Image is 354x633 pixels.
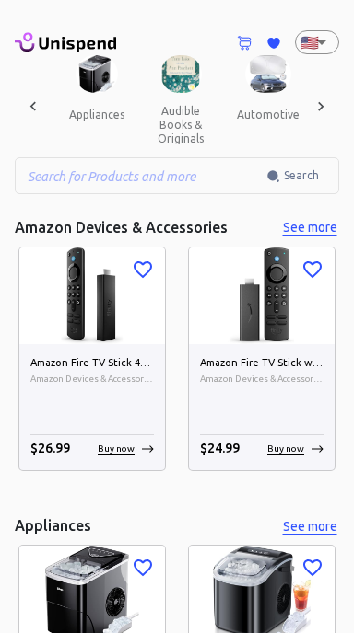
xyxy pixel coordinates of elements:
img: Audible Books & Originals [160,55,202,93]
span: Amazon Devices & Accessories [200,372,324,386]
span: Amazon Devices & Accessories [30,372,154,386]
h6: Amazon Fire TV Stick with Alexa Voice Remote (includes TV controls), free &amp; live TV without c... [200,355,324,372]
p: 🇺🇸 [301,31,310,53]
p: Buy now [267,442,304,455]
div: 🇺🇸 [295,30,339,54]
button: appliances [54,93,139,137]
button: automotive [222,93,314,137]
img: Automotive [245,55,291,93]
span: $ 26.99 [30,441,70,455]
h5: Amazon Devices & Accessories [15,218,228,237]
span: Search [284,167,319,185]
h5: Appliances [15,516,91,535]
button: audible books & originals [139,93,222,156]
p: Buy now [98,442,135,455]
span: $ 24.99 [200,441,240,455]
button: See more [280,515,339,538]
img: Amazon Fire TV Stick 4K Max streaming device, Wi-Fi 6, Alexa Voice Remote (includes TV controls) ... [19,247,165,344]
button: See more [280,216,339,239]
img: Appliances [76,55,118,93]
input: Search for Products and more [15,157,266,194]
img: Amazon Fire TV Stick with Alexa Voice Remote (includes TV controls), free &amp; live TV without c... [189,247,335,344]
h6: Amazon Fire TV Stick 4K Max streaming device, Wi-Fi 6, Alexa Voice Remote (includes TV controls) [30,355,154,372]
